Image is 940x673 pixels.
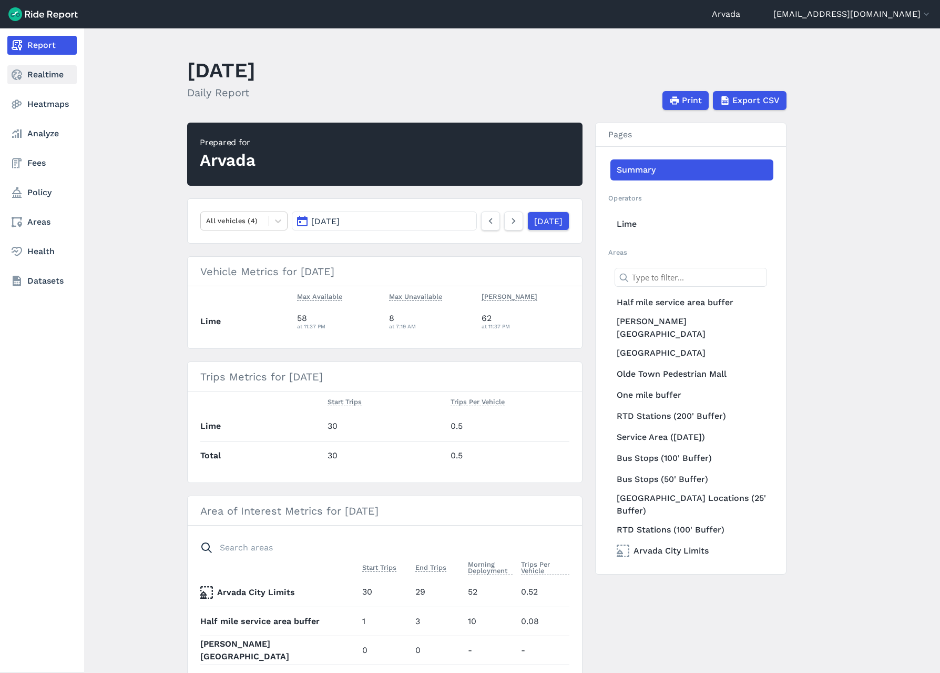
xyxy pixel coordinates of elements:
h2: Daily Report [187,85,256,101]
td: 0 [358,636,411,665]
a: Half mile service area buffer [610,292,773,313]
button: [EMAIL_ADDRESS][DOMAIN_NAME] [773,8,932,21]
td: 30 [358,578,411,607]
h2: Operators [608,193,773,203]
a: Lime [610,214,773,235]
div: 58 [297,312,381,331]
td: 0.5 [446,441,569,470]
h3: Vehicle Metrics for [DATE] [188,257,582,286]
button: Start Trips [362,561,396,574]
div: 8 [389,312,473,331]
button: [DATE] [292,212,477,230]
a: Service Area ([DATE]) [610,427,773,448]
td: 29 [411,578,464,607]
button: End Trips [415,561,446,574]
td: - [517,636,570,665]
th: Arvada City Limits [200,586,358,599]
span: Print [682,94,702,107]
th: Half mile service area buffer [200,607,358,636]
a: RTD Stations (100' Buffer) [610,519,773,540]
td: 52 [464,578,517,607]
a: One mile buffer [610,385,773,406]
span: [PERSON_NAME] [482,290,537,301]
td: 30 [323,441,446,470]
td: 0.52 [517,578,570,607]
img: Ride Report [8,7,78,21]
a: RTD Stations (200' Buffer) [610,406,773,427]
th: Lime [200,412,323,441]
span: Start Trips [362,561,396,572]
button: Export CSV [713,91,786,110]
button: Max Unavailable [389,290,442,303]
td: 10 [464,607,517,636]
a: Heatmaps [7,95,77,114]
td: 0.5 [446,412,569,441]
td: 1 [358,607,411,636]
td: 30 [323,412,446,441]
a: Policy [7,183,77,202]
span: Export CSV [732,94,780,107]
a: Health [7,242,77,261]
div: at 11:37 PM [482,322,570,331]
h3: Trips Metrics for [DATE] [188,362,582,391]
div: at 11:37 PM [297,322,381,331]
button: Trips Per Vehicle [521,558,570,577]
a: [DATE] [527,212,569,230]
td: 3 [411,607,464,636]
a: [GEOGRAPHIC_DATA] Locations (25' Buffer) [610,490,773,519]
td: 0 [411,636,464,665]
a: Bus Stops (50' Buffer) [610,469,773,490]
th: Total [200,441,323,470]
div: Prepared for [200,136,256,149]
h3: Area of Interest Metrics for [DATE] [188,496,582,526]
div: 62 [482,312,570,331]
td: - [464,636,517,665]
h1: [DATE] [187,56,256,85]
a: Summary [610,159,773,180]
div: Arvada [200,149,256,172]
input: Type to filter... [615,268,767,287]
button: Start Trips [328,396,362,408]
a: Arvada [712,8,740,21]
button: [PERSON_NAME] [482,290,537,303]
input: Search areas [194,538,563,557]
td: 0.08 [517,607,570,636]
h3: Pages [596,123,786,147]
span: [DATE] [311,216,340,226]
button: Trips Per Vehicle [451,396,505,408]
a: Realtime [7,65,77,84]
a: Report [7,36,77,55]
span: Max Available [297,290,342,301]
a: Datasets [7,272,77,290]
a: [GEOGRAPHIC_DATA] [610,343,773,364]
a: Olde Town Pedestrian Mall [610,364,773,385]
span: Trips Per Vehicle [451,396,505,406]
span: End Trips [415,561,446,572]
a: Arvada City Limits [610,540,773,561]
a: Areas [7,213,77,232]
a: Analyze [7,124,77,143]
th: [PERSON_NAME][GEOGRAPHIC_DATA] [200,636,358,665]
button: Print [662,91,709,110]
span: Trips Per Vehicle [521,558,570,575]
span: Max Unavailable [389,290,442,301]
span: Start Trips [328,396,362,406]
th: Lime [200,307,293,336]
a: [PERSON_NAME][GEOGRAPHIC_DATA] [610,313,773,343]
button: Max Available [297,290,342,303]
a: Bus Stops (100' Buffer) [610,448,773,469]
a: Fees [7,154,77,173]
span: Morning Deployment [468,558,513,575]
h2: Areas [608,247,773,257]
button: Morning Deployment [468,558,513,577]
div: at 7:19 AM [389,322,473,331]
